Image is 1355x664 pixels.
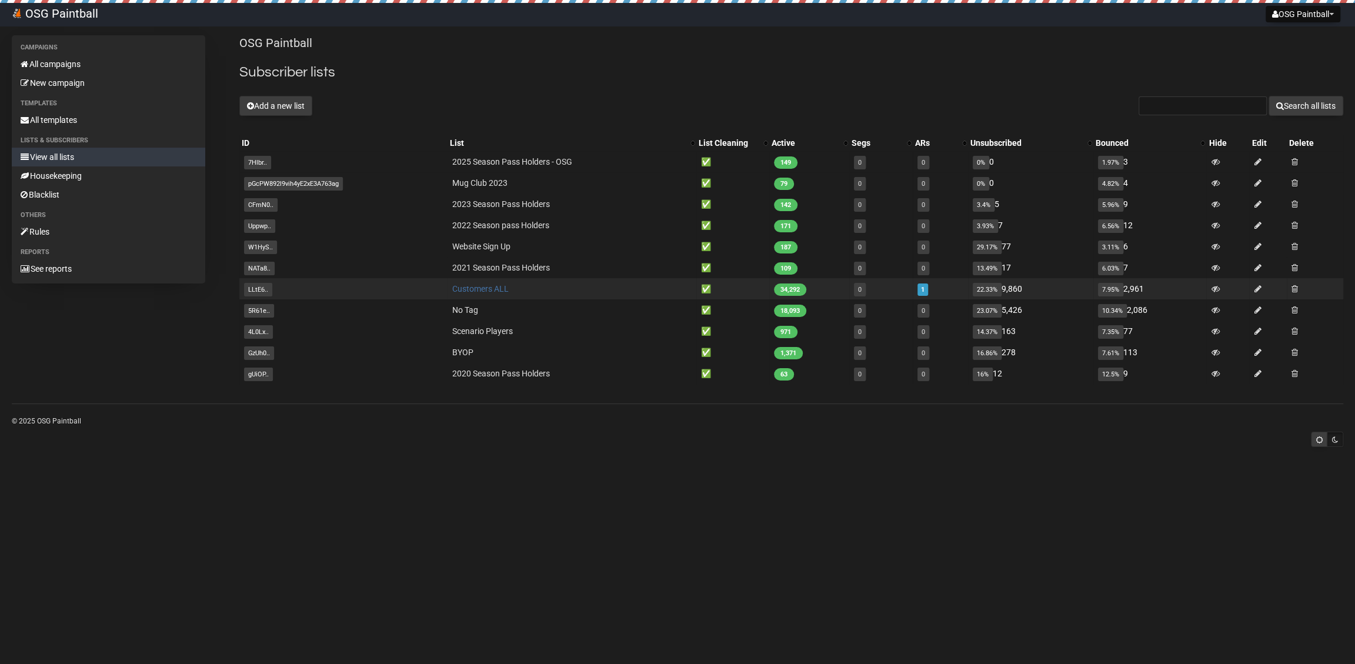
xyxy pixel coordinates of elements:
a: No Tag [452,305,478,315]
td: ✅ [696,363,769,384]
a: 2022 Season pass Holders [452,221,549,230]
a: 0 [922,201,925,209]
span: pGcPW892l9vih4yE2xE3A763ag [244,177,343,191]
th: List: No sort applied, activate to apply an ascending sort [448,135,696,151]
a: Blacklist [12,185,205,204]
span: 6.56% [1098,219,1123,233]
td: 7 [968,215,1093,236]
td: ✅ [696,215,769,236]
td: ✅ [696,151,769,172]
div: Hide [1209,137,1247,149]
td: 9,860 [968,278,1093,299]
button: OSG Paintball [1266,6,1340,22]
span: 22.33% [973,283,1002,296]
span: 1.97% [1098,156,1123,169]
a: All campaigns [12,55,205,74]
td: 5 [968,193,1093,215]
td: 6 [1093,236,1206,257]
span: 5R61e.. [244,304,274,318]
td: 77 [1093,321,1206,342]
span: 79 [774,178,794,190]
div: Edit [1251,137,1284,149]
a: 0 [858,286,862,293]
span: 187 [774,241,797,253]
span: 16.86% [973,346,1002,360]
a: 2021 Season Pass Holders [452,263,550,272]
a: 0 [858,349,862,357]
a: BYOP [452,348,473,357]
span: 971 [774,326,797,338]
th: Unsubscribed: No sort applied, activate to apply an ascending sort [968,135,1093,151]
span: gUiOP.. [244,368,273,381]
td: ✅ [696,257,769,278]
a: 0 [858,371,862,378]
a: 0 [922,349,925,357]
td: ✅ [696,236,769,257]
span: 13.49% [973,262,1002,275]
a: 0 [922,371,925,378]
span: 4L0Lx.. [244,325,273,339]
th: ID: No sort applied, sorting is disabled [239,135,448,151]
td: 2,086 [1093,299,1206,321]
button: Search all lists [1269,96,1343,116]
a: 0 [858,307,862,315]
a: 0 [858,159,862,166]
a: Scenario Players [452,326,513,336]
a: 1 [921,286,925,293]
span: 6.03% [1098,262,1123,275]
a: All templates [12,111,205,129]
td: 77 [968,236,1093,257]
th: List Cleaning: No sort applied, activate to apply an ascending sort [696,135,769,151]
td: 278 [968,342,1093,363]
a: 0 [858,328,862,336]
a: Customers ALL [452,284,509,293]
td: ✅ [696,193,769,215]
a: 2025 Season Pass Holders - OSG [452,157,572,166]
span: 7.35% [1098,325,1123,339]
span: 3.11% [1098,241,1123,254]
a: 0 [922,180,925,188]
span: LLtE6.. [244,283,272,296]
a: 0 [922,265,925,272]
a: New campaign [12,74,205,92]
li: Lists & subscribers [12,134,205,148]
span: 5.96% [1098,198,1123,212]
span: 18,093 [774,305,806,317]
a: 0 [858,180,862,188]
span: NATa8.. [244,262,275,275]
img: 26.png [12,8,22,19]
span: 14.37% [973,325,1002,339]
div: Segs [852,137,901,149]
td: 9 [1093,193,1206,215]
td: 3 [1093,151,1206,172]
a: 0 [858,222,862,230]
a: 0 [922,222,925,230]
span: 171 [774,220,797,232]
a: 2023 Season Pass Holders [452,199,550,209]
th: Hide: No sort applied, sorting is disabled [1206,135,1249,151]
span: 23.07% [973,304,1002,318]
span: 63 [774,368,794,381]
td: 17 [968,257,1093,278]
a: 0 [858,265,862,272]
a: 0 [858,243,862,251]
a: 0 [922,243,925,251]
th: Bounced: No sort applied, activate to apply an ascending sort [1093,135,1206,151]
span: 34,292 [774,283,806,296]
td: 7 [1093,257,1206,278]
div: Unsubscribed [970,137,1082,149]
div: Delete [1289,137,1341,149]
li: Others [12,208,205,222]
a: 0 [858,201,862,209]
div: List [450,137,685,149]
a: 0 [922,159,925,166]
div: List Cleaning [699,137,757,149]
span: 7Hlbr.. [244,156,271,169]
a: 0 [922,328,925,336]
a: 2020 Season Pass Holders [452,369,550,378]
span: 4.82% [1098,177,1123,191]
a: 0 [922,307,925,315]
th: Delete: No sort applied, sorting is disabled [1287,135,1343,151]
p: OSG Paintball [239,35,1343,51]
td: 12 [1093,215,1206,236]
